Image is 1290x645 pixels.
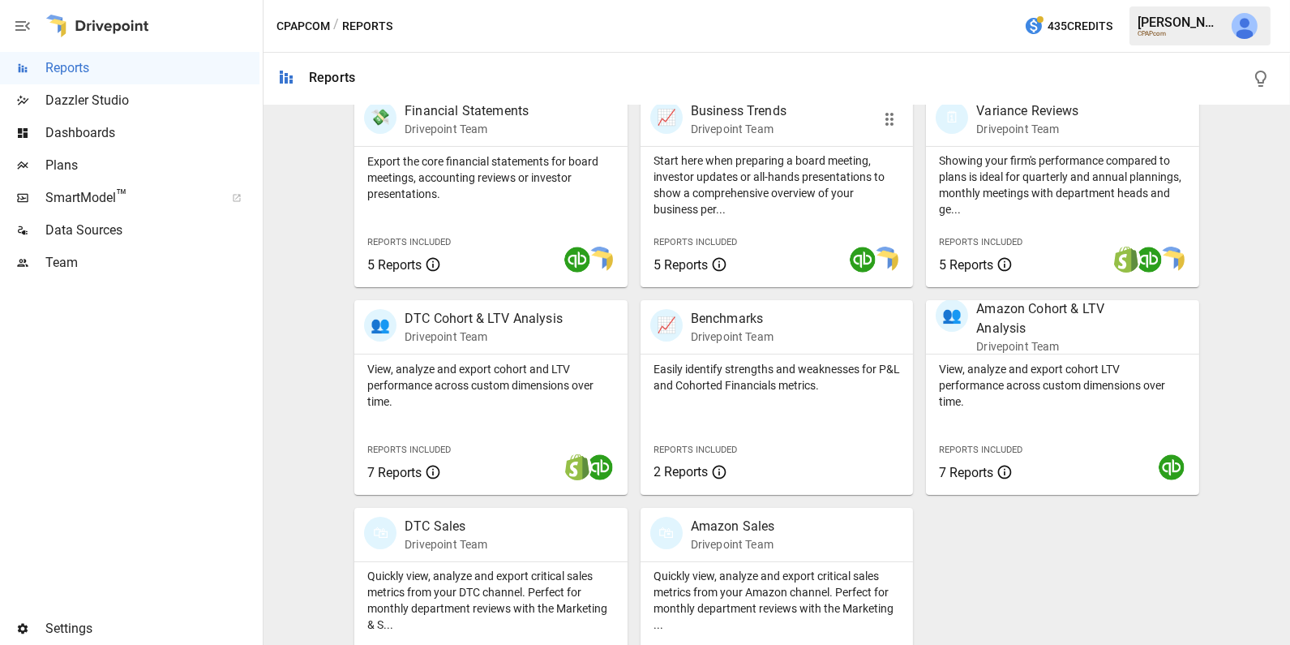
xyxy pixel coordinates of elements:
span: Team [45,253,259,273]
p: Drivepoint Team [976,338,1146,355]
img: shopify [564,454,590,480]
span: SmartModel [45,188,214,208]
span: 7 Reports [939,465,993,480]
img: smart model [872,247,898,273]
div: 👥 [364,309,396,342]
p: Drivepoint Team [405,121,529,137]
span: Reports Included [654,237,737,247]
img: smart model [1159,247,1185,273]
span: Reports Included [654,445,737,455]
button: Julie Wilton [1222,3,1267,49]
p: Easily identify strengths and weaknesses for P&L and Cohorted Financials metrics. [654,361,901,393]
p: Showing your firm's performance compared to plans is ideal for quarterly and annual plannings, mo... [939,153,1186,217]
span: 5 Reports [939,257,993,273]
span: Dazzler Studio [45,91,259,110]
p: Drivepoint Team [405,536,487,553]
span: Reports Included [939,445,1022,455]
span: Reports Included [367,445,451,455]
span: Settings [45,619,259,639]
span: Reports [45,58,259,78]
p: Variance Reviews [976,101,1078,121]
p: Drivepoint Team [691,121,786,137]
p: Export the core financial statements for board meetings, accounting reviews or investor presentat... [367,153,615,202]
p: Start here when preparing a board meeting, investor updates or all-hands presentations to show a ... [654,153,901,217]
p: Drivepoint Team [691,536,775,553]
div: 🛍 [364,517,396,549]
div: [PERSON_NAME] [1138,15,1222,30]
span: Plans [45,156,259,175]
p: View, analyze and export cohort LTV performance across custom dimensions over time. [939,361,1186,410]
div: 👥 [936,299,968,332]
span: 2 Reports [654,464,708,479]
p: Financial Statements [405,101,529,121]
p: Quickly view, analyze and export critical sales metrics from your Amazon channel. Perfect for mon... [654,568,901,633]
span: Reports Included [939,237,1022,247]
span: 435 Credits [1048,16,1112,37]
img: shopify [1113,247,1139,273]
span: 5 Reports [367,257,422,273]
p: Amazon Cohort & LTV Analysis [976,299,1146,338]
p: Business Trends [691,101,786,121]
p: DTC Sales [405,517,487,536]
span: Dashboards [45,123,259,143]
img: quickbooks [1136,247,1162,273]
img: quickbooks [850,247,876,273]
div: 📈 [650,101,683,134]
p: DTC Cohort & LTV Analysis [405,309,563,329]
p: Amazon Sales [691,517,775,536]
img: quickbooks [1159,454,1185,480]
img: smart model [587,247,613,273]
img: quickbooks [587,454,613,480]
div: Reports [309,70,355,85]
div: 🛍 [650,517,683,549]
div: 🗓 [936,101,968,134]
p: View, analyze and export cohort and LTV performance across custom dimensions over time. [367,361,615,410]
button: CPAPcom [276,16,330,37]
div: / [333,16,339,37]
span: ™ [116,186,127,206]
p: Drivepoint Team [405,329,563,345]
p: Drivepoint Team [691,329,774,345]
span: Data Sources [45,221,259,240]
span: Reports Included [367,237,451,247]
div: CPAPcom [1138,30,1222,37]
div: 📈 [650,309,683,342]
img: Julie Wilton [1232,13,1258,39]
p: Drivepoint Team [976,121,1078,137]
div: 💸 [364,101,396,134]
p: Quickly view, analyze and export critical sales metrics from your DTC channel. Perfect for monthl... [367,568,615,633]
span: 7 Reports [367,465,422,480]
img: quickbooks [564,247,590,273]
p: Benchmarks [691,309,774,329]
button: 435Credits [1018,11,1119,41]
span: 5 Reports [654,257,708,273]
